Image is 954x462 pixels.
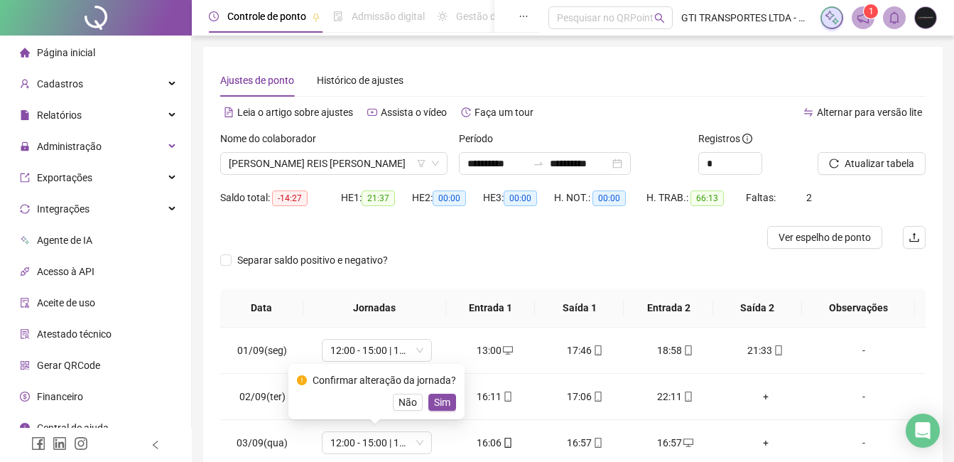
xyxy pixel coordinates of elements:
span: notification [857,11,869,24]
span: Financeiro [37,391,83,402]
th: Entrada 2 [624,289,712,328]
span: instagram [74,436,88,451]
th: Data [220,289,303,328]
div: 13:00 [461,343,529,358]
div: 16:57 [551,435,619,451]
span: file [20,110,30,120]
label: Período [459,131,502,146]
span: 01/09(seg) [237,345,287,356]
span: file-text [224,107,234,117]
span: Admissão digital [352,11,425,22]
div: 16:11 [461,389,529,404]
span: pushpin [312,13,320,21]
span: ellipsis [519,11,529,21]
div: - [822,343,906,358]
th: Jornadas [303,289,447,328]
span: history [461,107,471,117]
div: 17:46 [551,343,619,358]
div: H. TRAB.: [646,190,746,206]
span: file-done [333,11,343,21]
button: Sim [428,394,456,411]
span: GTI TRANSPORTES LTDA - GTI TRANSPORTES E LOGISTICA LTDA [681,10,812,26]
div: + [732,435,799,451]
span: Atestado técnico [37,328,112,340]
th: Saída 1 [535,289,624,328]
span: Agente de IA [37,235,92,246]
span: 12:00 - 15:00 | 16:00 - 20:20 [330,432,423,453]
span: Ver espelho de ponto [779,230,871,245]
span: Separar saldo positivo e negativo? [232,252,394,268]
div: Confirmar alteração da jornada? [313,372,456,388]
div: 18:58 [641,343,709,358]
span: Faça um tour [475,107,533,118]
span: mobile [502,438,513,448]
label: Nome do colaborador [220,131,325,146]
th: Entrada 1 [446,289,535,328]
span: Página inicial [37,47,95,58]
span: Assista o vídeo [381,107,447,118]
span: sun [438,11,448,21]
span: Cadastros [37,78,83,90]
div: HE 1: [341,190,412,206]
span: Faltas: [746,192,778,203]
span: Central de ajuda [37,422,109,434]
span: 02/09(ter) [239,391,286,402]
div: - [822,435,906,451]
span: Histórico de ajustes [317,75,403,86]
button: Não [393,394,423,411]
span: sync [20,204,30,214]
span: info-circle [742,134,752,144]
span: home [20,48,30,58]
span: 66:13 [690,190,724,206]
div: Open Intercom Messenger [906,414,940,448]
span: Relatórios [37,109,82,121]
div: HE 2: [412,190,483,206]
span: solution [20,329,30,339]
span: Acesso à API [37,266,94,277]
span: mobile [772,345,784,355]
span: export [20,173,30,183]
span: Gerar QRCode [37,360,100,371]
span: filter [417,159,425,168]
span: 1 [869,6,874,16]
span: 03/09(qua) [237,437,288,448]
th: Saída 2 [713,289,802,328]
span: Ajustes de ponto [220,75,294,86]
span: Alternar para versão lite [817,107,922,118]
span: swap [803,107,813,117]
span: search [654,13,665,23]
span: info-circle [20,423,30,433]
span: desktop [682,438,693,448]
span: down [431,159,440,168]
span: Não [399,394,417,410]
div: Saldo total: [220,190,341,206]
span: 12:00 - 15:00 | 16:00 - 20:20 [330,340,423,361]
span: qrcode [20,360,30,370]
span: bell [888,11,901,24]
div: + [732,389,799,404]
span: to [533,158,544,169]
span: Registros [698,131,752,146]
span: Gestão de férias [456,11,528,22]
span: mobile [502,392,513,402]
span: Observações [813,300,904,316]
span: audit [20,298,30,308]
span: facebook [31,436,45,451]
span: exclamation-circle [297,375,307,385]
img: 79366 [915,7,936,28]
span: Controle de ponto [227,11,306,22]
button: Ver espelho de ponto [767,226,882,249]
div: HE 3: [483,190,554,206]
div: 16:57 [641,435,709,451]
span: 00:00 [504,190,537,206]
span: user-add [20,79,30,89]
span: mobile [682,345,693,355]
div: 16:06 [461,435,529,451]
span: clock-circle [209,11,219,21]
span: youtube [367,107,377,117]
span: 2 [806,192,812,203]
span: Integrações [37,203,90,215]
span: lock [20,141,30,151]
span: api [20,267,30,276]
span: Aceite de uso [37,297,95,308]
